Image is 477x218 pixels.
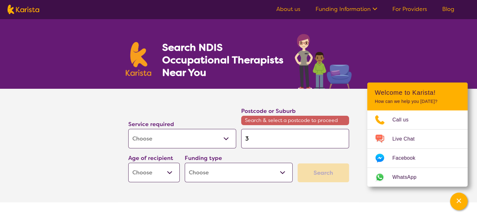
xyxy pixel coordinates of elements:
img: Karista logo [8,5,39,14]
span: Call us [392,115,416,125]
h1: Search NDIS Occupational Therapists Near You [162,41,284,79]
p: How can we help you [DATE]? [375,99,460,104]
input: Type [241,129,349,148]
img: occupational-therapy [295,34,352,89]
span: Live Chat [392,134,422,144]
h2: Welcome to Karista! [375,89,460,96]
a: For Providers [392,5,427,13]
label: Service required [128,120,174,128]
a: Funding Information [315,5,377,13]
div: Channel Menu [367,82,468,187]
label: Postcode or Suburb [241,107,296,115]
span: Facebook [392,153,423,163]
ul: Choose channel [367,110,468,187]
label: Age of recipient [128,154,173,162]
img: Karista logo [126,42,151,76]
button: Channel Menu [450,193,468,210]
a: Web link opens in a new tab. [367,168,468,187]
a: Blog [442,5,454,13]
span: Search & select a postcode to proceed [241,116,349,125]
a: About us [276,5,300,13]
label: Funding type [185,154,222,162]
span: WhatsApp [392,173,424,182]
